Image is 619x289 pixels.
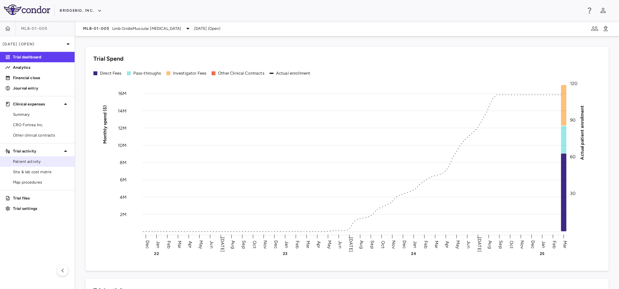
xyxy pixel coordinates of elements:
[570,191,576,196] tspan: 30
[316,241,322,248] text: Apr
[145,240,150,248] text: Dec
[570,117,576,123] tspan: 90
[570,81,577,86] tspan: 120
[359,240,364,248] text: Aug
[13,169,69,175] span: Site & lab cost matrix
[83,26,110,31] span: MLB-01-005
[166,240,172,248] text: Feb
[276,70,310,76] div: Actual enrollment
[13,101,62,107] p: Clinical expenses
[209,241,214,248] text: Jun
[273,240,279,248] text: Dec
[541,241,546,248] text: Jan
[295,240,300,248] text: Feb
[423,240,429,248] text: Feb
[13,112,69,117] span: Summary
[13,132,69,138] span: Other clinical contracts
[13,54,69,60] p: Trial dashboard
[13,195,69,201] p: Trial files
[133,70,161,76] div: Pass-throughs
[118,91,127,96] tspan: 16M
[13,159,69,164] span: Patient activity
[177,240,182,248] text: Mar
[198,240,204,249] text: May
[530,240,536,248] text: Dec
[4,5,50,15] img: logo-full-SnFGN8VE.png
[173,70,207,76] div: Investigator Fees
[60,6,102,16] button: BridgeBio, Inc.
[13,65,69,70] p: Analytics
[120,211,127,217] tspan: 2M
[570,154,576,160] tspan: 60
[241,240,247,248] text: Sep
[120,177,127,183] tspan: 6M
[487,240,493,248] text: Aug
[13,179,69,185] span: Map procedures
[283,251,287,256] text: 23
[402,240,407,248] text: Dec
[252,240,257,248] text: Oct
[498,240,504,248] text: Sep
[477,237,482,252] text: [DATE]
[112,26,181,31] span: Limb GirdleMuscular [MEDICAL_DATA]
[13,122,69,128] span: CRO Fortrea Inc.
[3,41,64,47] p: [DATE] (Open)
[552,240,557,248] text: Feb
[218,70,264,76] div: Other Clinical Contracts
[370,240,375,248] text: Sep
[118,125,127,131] tspan: 12M
[100,70,122,76] div: Direct Fees
[519,240,525,249] text: Nov
[540,251,544,256] text: 25
[13,206,69,211] p: Trial settings
[220,237,225,252] text: [DATE]
[284,241,289,248] text: Jan
[230,240,236,248] text: Aug
[348,237,354,252] text: [DATE]
[120,160,127,165] tspan: 8M
[13,75,69,81] p: Financial close
[93,54,124,63] h6: Trial Spend
[380,240,386,248] text: Oct
[455,240,461,249] text: May
[118,108,127,114] tspan: 14M
[188,241,193,248] text: Apr
[262,240,268,249] text: Nov
[13,148,62,154] p: Trial activity
[194,26,221,31] span: [DATE] (Open)
[391,240,396,249] text: Nov
[411,251,416,256] text: 24
[21,26,48,31] span: MLB-01-005
[412,241,418,248] text: Jan
[466,241,471,248] text: Jun
[509,240,514,248] text: Oct
[579,105,585,160] tspan: Actual patient enrollment
[444,241,450,248] text: Apr
[102,105,108,144] tspan: Monthly spend ($)
[337,241,343,248] text: Jun
[120,194,127,200] tspan: 4M
[13,85,69,91] p: Journal entry
[434,240,439,248] text: Mar
[327,240,332,249] text: May
[155,241,161,248] text: Jan
[154,251,159,256] text: 22
[118,142,127,148] tspan: 10M
[562,240,568,248] text: Mar
[305,240,311,248] text: Mar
